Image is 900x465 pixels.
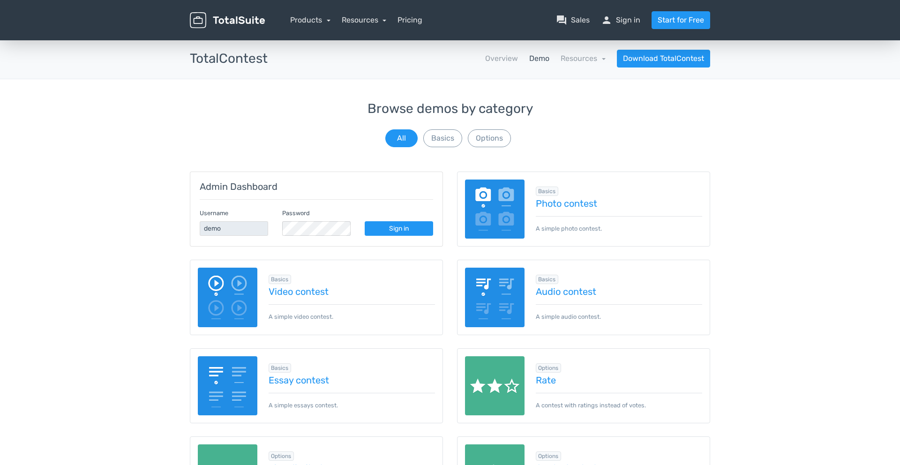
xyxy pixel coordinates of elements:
[536,198,703,209] a: Photo contest
[423,129,462,147] button: Basics
[601,15,612,26] span: person
[465,180,525,239] img: image-poll.png
[601,15,640,26] a: personSign in
[556,15,567,26] span: question_answer
[536,286,703,297] a: Audio contest
[561,54,606,63] a: Resources
[465,268,525,327] img: audio-poll.png
[536,363,562,373] span: Browse all in Options
[529,53,549,64] a: Demo
[342,15,387,24] a: Resources
[465,356,525,416] img: rate.png
[282,209,310,217] label: Password
[556,15,590,26] a: question_answerSales
[536,275,559,284] span: Browse all in Basics
[269,393,435,410] p: A simple essays contest.
[200,181,433,192] h5: Admin Dashboard
[536,304,703,321] p: A simple audio contest.
[200,209,228,217] label: Username
[190,102,710,116] h3: Browse demos by category
[536,393,703,410] p: A contest with ratings instead of votes.
[290,15,330,24] a: Products
[536,451,562,461] span: Browse all in Options
[269,286,435,297] a: Video contest
[485,53,518,64] a: Overview
[269,304,435,321] p: A simple video contest.
[190,52,268,66] h3: TotalContest
[385,129,418,147] button: All
[269,275,292,284] span: Browse all in Basics
[468,129,511,147] button: Options
[617,50,710,67] a: Download TotalContest
[269,451,294,461] span: Browse all in Options
[536,187,559,196] span: Browse all in Basics
[269,363,292,373] span: Browse all in Basics
[198,268,257,327] img: video-poll.png
[365,221,433,236] a: Sign in
[536,216,703,233] p: A simple photo contest.
[198,356,257,416] img: essay-contest.png
[397,15,422,26] a: Pricing
[536,375,703,385] a: Rate
[190,12,265,29] img: TotalSuite for WordPress
[269,375,435,385] a: Essay contest
[652,11,710,29] a: Start for Free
